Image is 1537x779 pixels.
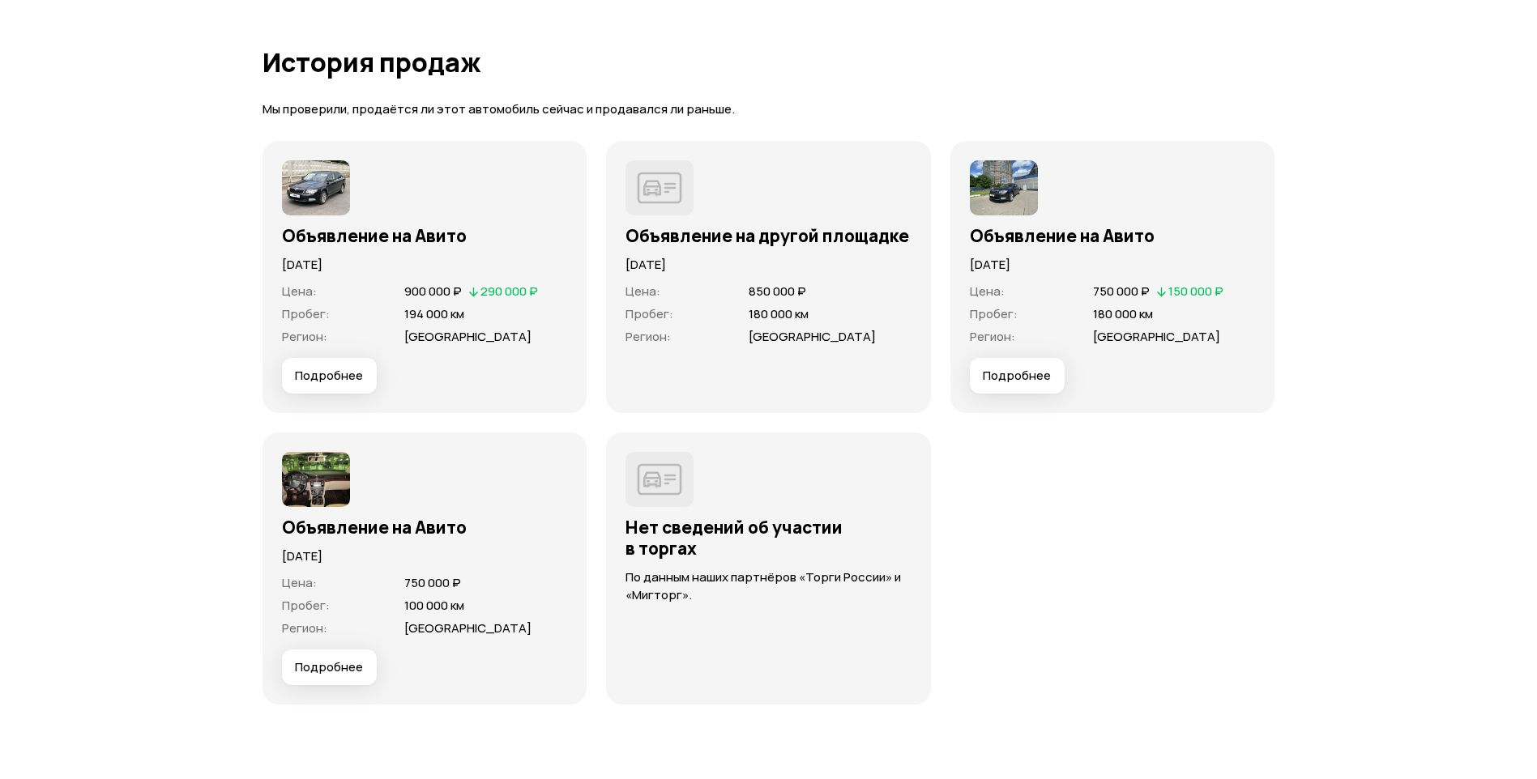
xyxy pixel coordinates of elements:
[970,305,1018,322] span: Пробег :
[282,256,568,274] p: [DATE]
[480,283,538,300] span: 290 000 ₽
[625,328,671,345] span: Регион :
[749,328,876,345] span: [GEOGRAPHIC_DATA]
[970,225,1256,246] h3: Объявление на Авито
[282,225,568,246] h3: Объявление на Авито
[625,568,912,604] p: По данным наших партнёров «Торги России» и «Мигторг».
[970,256,1256,274] p: [DATE]
[404,328,532,345] span: [GEOGRAPHIC_DATA]
[263,48,1275,77] h1: История продаж
[282,328,327,345] span: Регион :
[749,283,806,300] span: 850 000 ₽
[625,517,912,559] h3: Нет сведений об участии в торгах
[1093,305,1153,322] span: 180 000 км
[282,547,568,565] p: [DATE]
[625,305,673,322] span: Пробег :
[983,368,1051,384] span: Подробнее
[295,659,363,675] span: Подробнее
[970,328,1015,345] span: Регион :
[282,574,317,591] span: Цена :
[404,283,462,300] span: 900 000 ₽
[404,305,464,322] span: 194 000 км
[282,517,568,538] h3: Объявление на Авито
[970,358,1065,394] button: Подробнее
[625,225,912,246] h3: Объявление на другой площадке
[282,597,330,614] span: Пробег :
[282,305,330,322] span: Пробег :
[282,649,377,685] button: Подробнее
[282,358,377,394] button: Подробнее
[1093,328,1220,345] span: [GEOGRAPHIC_DATA]
[263,101,1275,118] p: Мы проверили, продаётся ли этот автомобиль сейчас и продавался ли раньше.
[295,368,363,384] span: Подробнее
[1093,283,1150,300] span: 750 000 ₽
[404,574,461,591] span: 750 000 ₽
[282,619,327,636] span: Регион :
[749,305,809,322] span: 180 000 км
[404,597,464,614] span: 100 000 км
[625,256,912,274] p: [DATE]
[625,283,660,300] span: Цена :
[1168,283,1223,300] span: 150 000 ₽
[404,619,532,636] span: [GEOGRAPHIC_DATA]
[282,283,317,300] span: Цена :
[970,283,1005,300] span: Цена :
